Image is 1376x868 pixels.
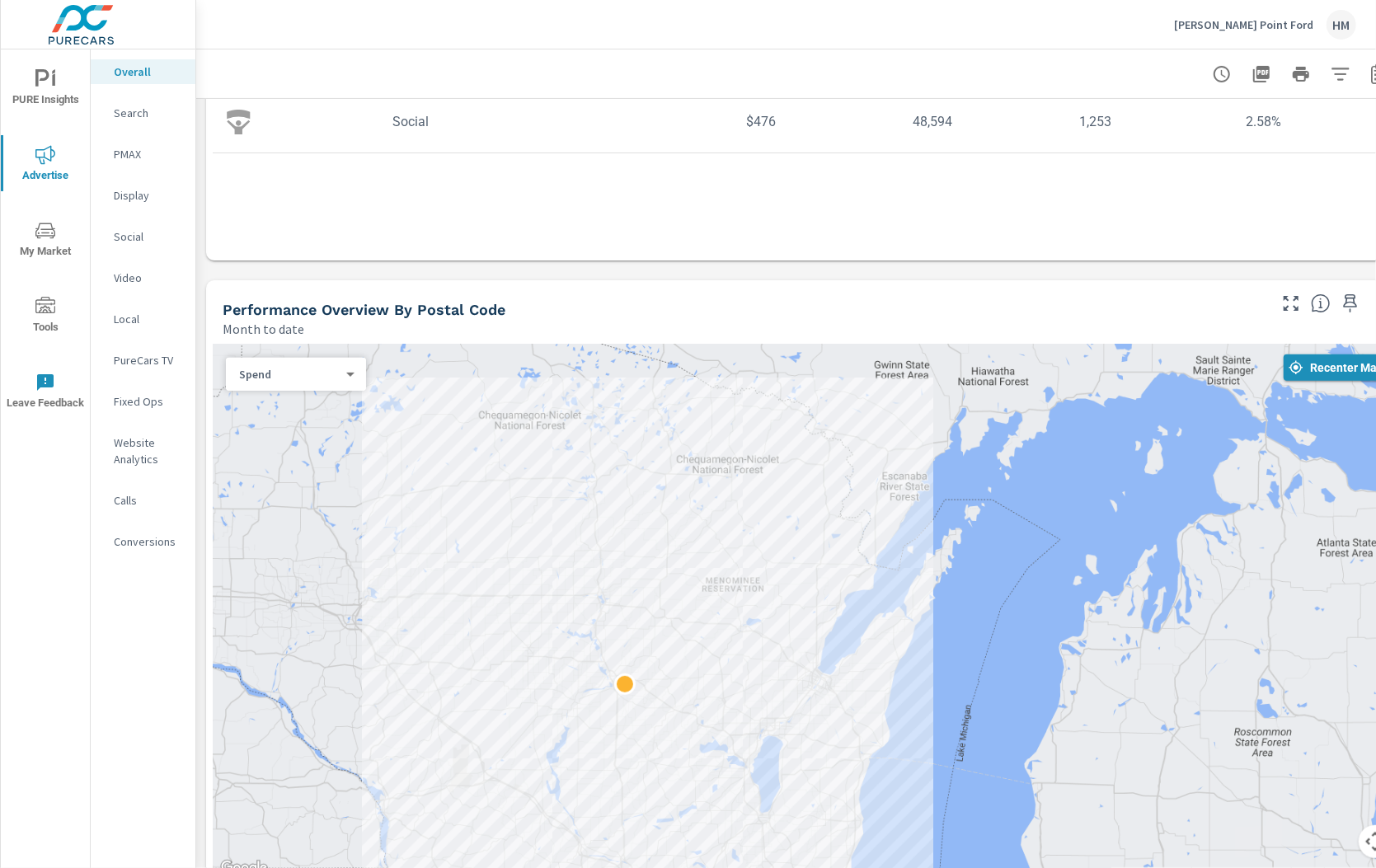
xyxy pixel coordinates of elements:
[114,393,182,410] p: Fixed Ops
[91,183,195,208] div: Display
[114,105,182,121] p: Search
[114,270,182,286] p: Video
[91,389,195,414] div: Fixed Ops
[114,434,182,467] p: Website Analytics
[899,101,1066,143] td: 48,594
[91,348,195,373] div: PureCars TV
[6,145,85,185] span: Advertise
[114,352,182,368] p: PureCars TV
[114,311,182,327] p: Local
[223,301,505,318] h5: Performance Overview By Postal Code
[91,142,195,167] div: PMAX
[226,367,353,382] div: Spend
[379,101,733,143] td: Social
[1337,290,1364,317] span: Save this to your personalized report
[91,488,195,513] div: Calls
[114,187,182,204] p: Display
[91,224,195,249] div: Social
[6,221,85,261] span: My Market
[6,373,85,413] span: Leave Feedback
[114,228,182,245] p: Social
[1324,58,1357,91] button: Apply Filters
[114,146,182,162] p: PMAX
[114,533,182,550] p: Conversions
[91,529,195,554] div: Conversions
[91,430,195,472] div: Website Analytics
[1327,10,1356,40] div: HM
[91,59,195,84] div: Overall
[6,297,85,337] span: Tools
[1278,290,1304,317] button: Make Fullscreen
[223,319,304,339] p: Month to date
[733,101,899,143] td: $476
[1,49,90,429] div: nav menu
[1284,58,1317,91] button: Print Report
[1066,101,1233,143] td: 1,253
[91,307,195,331] div: Local
[6,69,85,110] span: PURE Insights
[226,110,251,134] img: icon-social.svg
[114,63,182,80] p: Overall
[239,367,340,382] p: Spend
[91,101,195,125] div: Search
[114,492,182,509] p: Calls
[1311,293,1331,313] span: Understand performance data by postal code. Individual postal codes can be selected and expanded ...
[1245,58,1278,91] button: "Export Report to PDF"
[91,265,195,290] div: Video
[1174,17,1313,32] p: [PERSON_NAME] Point Ford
